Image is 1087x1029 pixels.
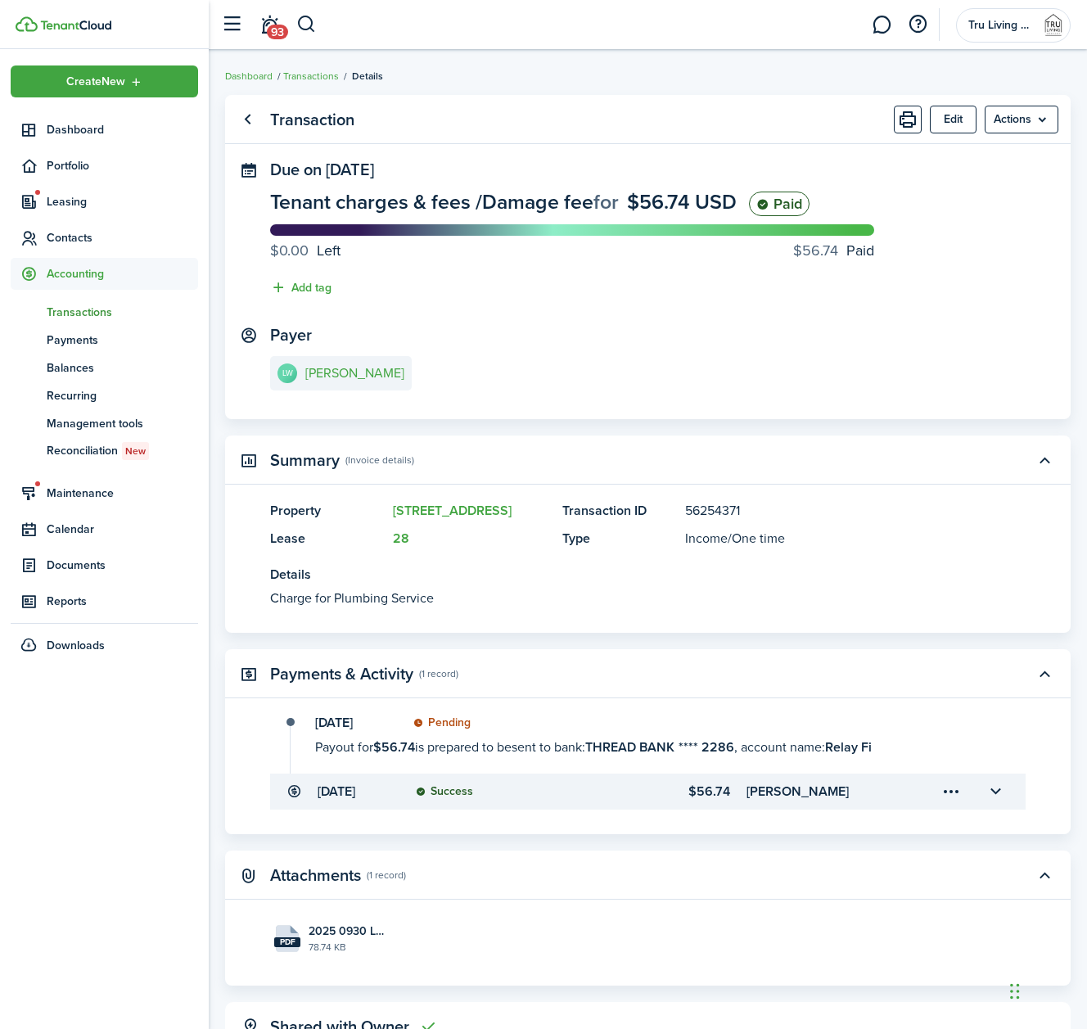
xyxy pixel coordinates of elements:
span: Tenant charges & fees / Damage fee [270,187,593,217]
a: ReconciliationNew [11,437,198,465]
span: Tru Living Company, LLC [968,20,1034,31]
iframe: Chat Widget [1005,950,1087,1029]
button: Open menu [985,106,1058,133]
span: Income [685,529,728,548]
a: Go back [233,106,261,133]
file-extension: pdf [274,937,300,947]
e-details-info-title: [PERSON_NAME] [305,366,404,381]
panel-main-subtitle: (1 record) [419,666,458,681]
panel-main-body: Toggle accordion [225,501,1071,633]
button: Open menu [937,778,965,806]
span: Dashboard [47,121,198,138]
a: Balances [11,354,198,381]
panel-main-title: Attachments [270,866,361,885]
panel-main-description: / [685,529,976,548]
span: One time [732,529,785,548]
status: Success [416,785,473,798]
panel-main-title: Property [270,501,385,521]
span: Due on [DATE] [270,157,374,182]
b: $56.74 [373,738,415,756]
panel-main-description: Charge for Plumbing Service [270,589,976,608]
span: Portfolio [47,157,198,174]
a: Management tools [11,409,198,437]
panel-main-title: Payments & Activity [270,665,413,684]
span: Leasing [47,193,198,210]
progress-caption-label: Paid [793,240,874,262]
span: Transactions [47,304,198,321]
transaction-details-table-item-amount: $56.74 [600,782,730,801]
file-icon: File [274,925,300,952]
panel-main-title: Payer [270,326,312,345]
panel-main-description: 56254371 [685,501,976,521]
transaction-details-table-item-client: Latessa Wallace [746,782,891,801]
span: Payments [47,332,198,349]
panel-main-body: Toggle accordion [225,715,1071,834]
span: Management tools [47,415,198,432]
b: THREAD BANK [585,738,674,756]
img: TenantCloud [16,16,38,32]
span: Downloads [47,637,105,654]
a: Dashboard [11,114,198,146]
a: Notifications [254,4,285,46]
transaction-details-activity-item-descri: Payout for is prepared to be sent to bank: , account name: [315,738,975,757]
span: Balances [47,359,198,377]
span: Documents [47,557,198,574]
button: Toggle accordion [1031,861,1058,889]
button: Toggle accordion [1031,660,1058,688]
span: Contacts [47,229,198,246]
a: Payments [11,326,198,354]
button: Open sidebar [216,9,247,40]
a: Transactions [283,69,339,83]
b: Relay Fi [825,738,872,756]
a: Transactions [11,298,198,326]
a: Recurring [11,381,198,409]
a: Messaging [866,4,897,46]
panel-main-subtitle: (1 record) [367,868,406,882]
span: 93 [267,25,288,39]
progress-caption-label: Left [270,240,341,262]
button: Open menu [11,65,198,97]
div: Drag [1010,967,1020,1016]
panel-main-title: Lease [270,529,385,548]
a: LW[PERSON_NAME] [270,356,412,390]
panel-main-title: Details [270,565,976,584]
avatar-text: LW [277,363,297,383]
button: Search [296,11,317,38]
span: Recurring [47,387,198,404]
button: Toggle accordion [1031,446,1058,474]
status: Paid [749,192,810,216]
transaction-details-table-item-date: [DATE] [318,782,399,801]
progress-caption-label-value: $56.74 [793,240,838,262]
button: Print [894,106,922,133]
status: Pending [413,716,471,729]
span: Accounting [47,265,198,282]
panel-main-title: Transaction [270,111,354,129]
button: Add tag [270,278,332,297]
span: 2025 0930 LABOR [STREET_ADDRESS] 113.47.pdf [309,923,385,940]
panel-main-title: Type [562,529,677,548]
progress-caption-label-value: $0.00 [270,240,309,262]
span: Calendar [47,521,198,538]
button: Open resource center [904,11,931,38]
button: Edit [930,106,976,133]
span: for [593,187,619,217]
a: Dashboard [225,69,273,83]
a: 28 [393,529,409,548]
span: Maintenance [47,485,198,502]
span: Reconciliation [47,442,198,460]
button: Toggle accordion [981,778,1009,806]
span: Create New [66,76,125,88]
panel-main-subtitle: (Invoice details) [345,453,414,467]
a: Reports [11,585,198,617]
transaction-details-activity-item-date: [DATE] [315,716,397,729]
img: TenantCloud [40,20,111,30]
span: New [125,444,146,458]
panel-main-title: Summary [270,451,340,470]
file-size: 78.74 KB [309,940,385,955]
panel-main-body: Toggle accordion [225,916,1071,986]
a: [STREET_ADDRESS] [393,501,512,520]
menu-btn: Actions [985,106,1058,133]
span: $56.74 USD [627,187,737,217]
panel-main-title: Transaction ID [562,501,677,521]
